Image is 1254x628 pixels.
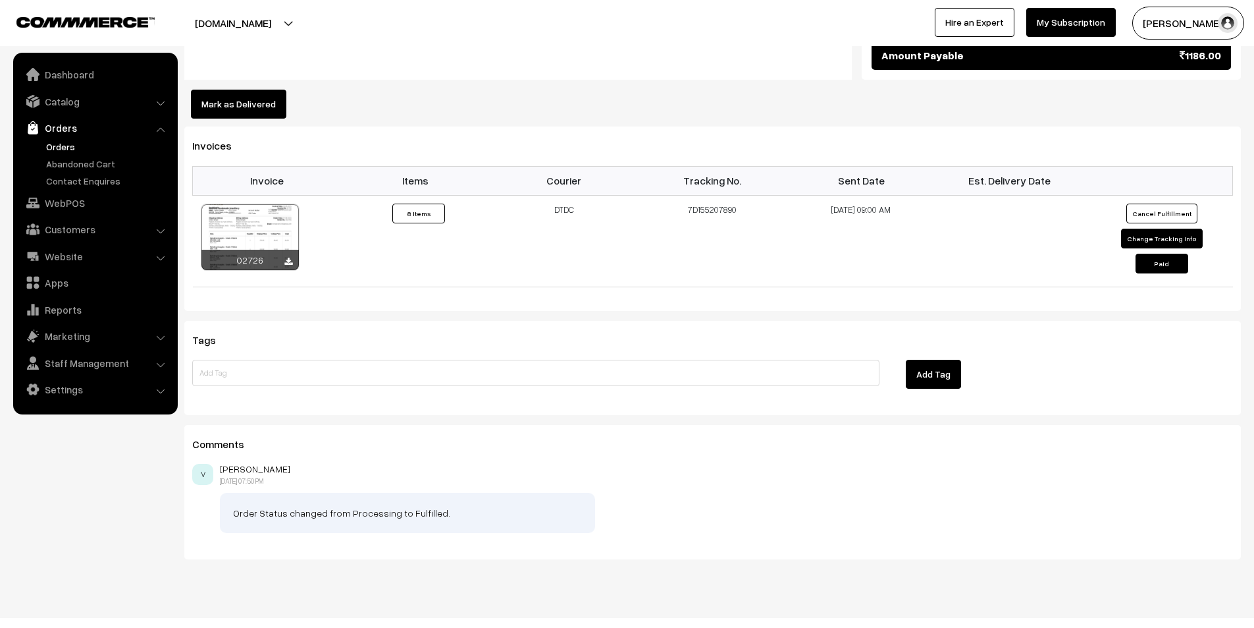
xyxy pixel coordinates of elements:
[193,166,342,195] th: Invoice
[1121,229,1203,248] button: Change Tracking Info
[490,166,639,195] th: Courier
[192,139,248,152] span: Invoices
[43,174,173,188] a: Contact Enquires
[787,195,935,287] td: [DATE] 09:00 AM
[1126,204,1197,223] button: Cancel Fulfillment
[1026,8,1116,37] a: My Subscription
[192,438,260,451] span: Comments
[16,298,173,322] a: Reports
[935,166,1084,195] th: Est. Delivery Date
[16,63,173,86] a: Dashboard
[1132,7,1244,40] button: [PERSON_NAME] C
[192,333,232,347] span: Tags
[16,116,173,140] a: Orders
[16,17,155,27] img: COMMMERCE
[16,324,173,348] a: Marketing
[490,195,639,287] td: DTDC
[192,360,879,386] input: Add Tag
[149,7,317,40] button: [DOMAIN_NAME]
[192,464,213,485] span: V
[1180,47,1221,63] span: 1186.00
[191,90,286,119] button: Mark as Delivered
[16,271,173,295] a: Apps
[16,351,173,375] a: Staff Management
[639,166,787,195] th: Tracking No.
[787,166,935,195] th: Sent Date
[16,191,173,215] a: WebPOS
[233,506,582,520] p: Order Status changed from Processing to Fulfilled.
[639,195,787,287] td: 7D155207890
[16,244,173,268] a: Website
[201,250,299,270] div: 02726
[906,360,961,389] button: Add Tag
[935,8,1014,37] a: Hire an Expert
[1136,254,1188,273] button: Paid
[881,47,964,63] span: Amount Payable
[220,464,1233,474] p: [PERSON_NAME]
[16,90,173,113] a: Catalog
[220,476,263,485] span: [DATE] 07:50 PM
[16,217,173,241] a: Customers
[341,166,490,195] th: Items
[1218,13,1238,33] img: user
[43,157,173,171] a: Abandoned Cart
[16,378,173,401] a: Settings
[43,140,173,154] a: Orders
[16,13,132,29] a: COMMMERCE
[392,204,445,223] button: 8 Items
